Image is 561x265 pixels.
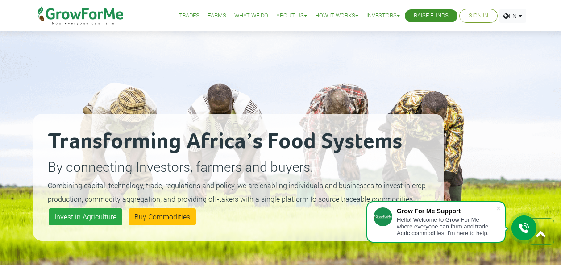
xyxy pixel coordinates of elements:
div: Grow For Me Support [397,207,496,215]
a: How it Works [315,11,358,21]
p: By connecting Investors, farmers and buyers. [48,157,429,177]
div: Hello! Welcome to Grow For Me where everyone can farm and trade Agric commodities. I'm here to help. [397,216,496,236]
a: Invest in Agriculture [49,208,122,225]
h2: Transforming Africa’s Food Systems [48,128,429,155]
a: Raise Funds [414,11,449,21]
a: Buy Commodities [129,208,196,225]
a: EN [499,9,526,23]
a: About Us [276,11,307,21]
a: Farms [208,11,226,21]
a: Investors [366,11,400,21]
a: What We Do [234,11,268,21]
a: Sign In [469,11,488,21]
small: Combining capital, technology, trade, regulations and policy, we are enabling individuals and bus... [48,181,426,203]
a: Trades [179,11,199,21]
